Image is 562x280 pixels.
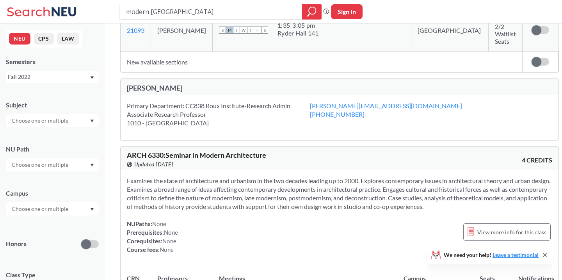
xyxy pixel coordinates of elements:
span: Examines the state of architecture and urbanism in the two decades leading up to 2000. Explores c... [127,177,550,210]
svg: Dropdown arrow [90,164,94,167]
button: LAW [57,33,79,45]
button: NEU [9,33,30,45]
td: [PERSON_NAME] [151,9,213,52]
span: Class Type [6,271,99,279]
div: Dropdown arrow [6,202,99,216]
td: [GEOGRAPHIC_DATA] [411,9,488,52]
div: NUPaths: Prerequisites: Corequisites: Course fees: [127,219,178,254]
div: Fall 2022Dropdown arrow [6,71,99,83]
div: [PERSON_NAME] [127,84,340,92]
div: Fall 2022 [8,73,89,81]
svg: Dropdown arrow [90,208,94,211]
div: Ryder Hall 141 [277,29,319,37]
div: Dropdown arrow [6,114,99,127]
span: None [164,229,178,236]
span: T [247,27,254,34]
span: F [254,27,261,34]
button: Sign In [331,4,363,19]
div: Semesters [6,57,99,66]
span: W [240,27,247,34]
span: None [162,237,176,244]
svg: Dropdown arrow [90,76,94,79]
p: Honors [6,239,27,248]
span: View more info for this class [477,227,546,237]
svg: Dropdown arrow [90,119,94,123]
span: S [261,27,268,34]
button: CPS [34,33,54,45]
span: 4 CREDITS [522,156,552,164]
a: [PHONE_NUMBER] [310,111,365,118]
input: Class, professor, course number, "phrase" [125,5,297,18]
span: M [226,27,233,34]
a: 21093 [127,27,144,34]
div: Campus [6,189,99,198]
div: magnifying glass [302,4,322,20]
input: Choose one or multiple [8,116,73,125]
span: 2/2 Waitlist Seats [495,23,516,45]
div: NU Path [6,145,99,153]
a: [PERSON_NAME][EMAIL_ADDRESS][DOMAIN_NAME] [310,102,462,109]
svg: magnifying glass [307,6,317,17]
div: 1:35 - 3:05 pm [277,21,319,29]
td: New available sections [121,52,522,72]
input: Choose one or multiple [8,160,73,169]
span: None [160,246,174,253]
span: T [233,27,240,34]
input: Choose one or multiple [8,204,73,214]
span: S [219,27,226,34]
div: Subject [6,101,99,109]
div: Primary Department: CC838 Roux Institute-Research Admin Associate Research Professor 1010 - [GEOG... [127,102,310,127]
div: Dropdown arrow [6,158,99,171]
span: Updated [DATE] [134,160,173,169]
span: We need your help! [444,252,539,258]
a: Leave a testimonial [493,251,539,258]
span: None [152,220,166,227]
span: ARCH 6330 : Seminar in Modern Architecture [127,151,266,159]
